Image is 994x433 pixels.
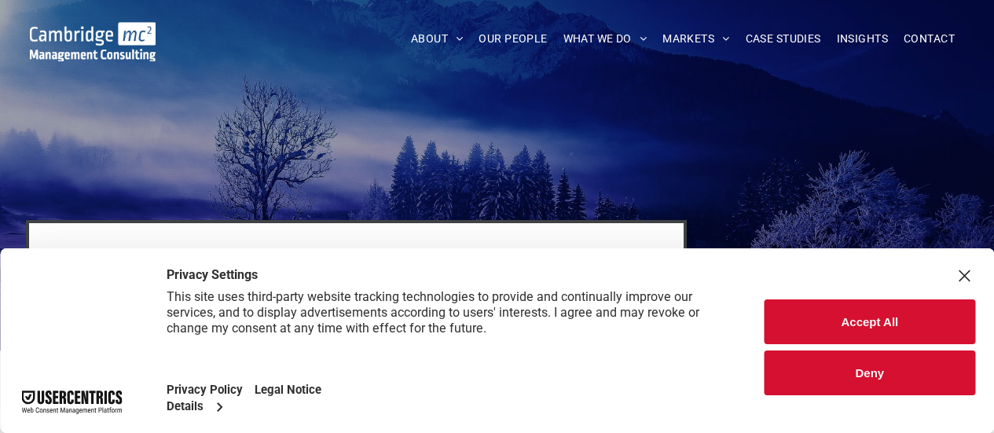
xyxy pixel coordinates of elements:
[655,27,737,51] a: MARKETS
[68,245,644,319] h1: Scope 3 Emissions: Making Sustainability Your Business
[403,27,471,51] a: ABOUT
[30,22,156,61] img: Go to Homepage
[829,27,896,51] a: INSIGHTS
[738,27,829,51] a: CASE STUDIES
[556,27,655,51] a: WHAT WE DO
[471,27,555,51] a: OUR PEOPLE
[896,27,963,51] a: CONTACT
